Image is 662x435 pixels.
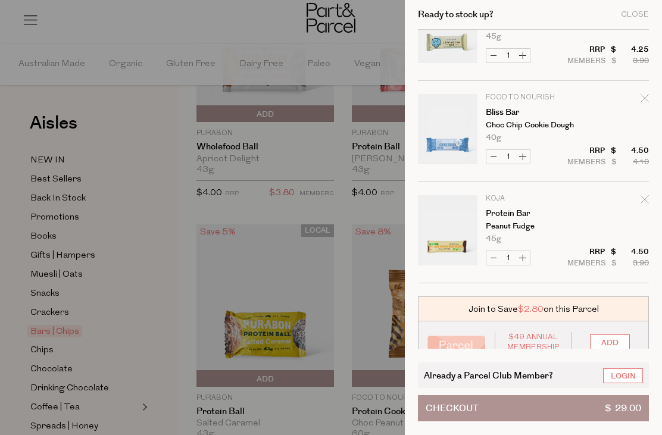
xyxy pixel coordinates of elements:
[504,332,563,352] span: $49 Annual Membership
[603,368,643,383] a: Login
[641,193,649,209] div: Remove Protein Bar
[590,334,630,349] input: ADD
[486,33,501,40] span: 45g
[486,108,578,117] a: Bliss Bar
[501,150,516,164] input: QTY Bliss Bar
[486,134,501,142] span: 40g
[501,49,516,62] input: QTY Hand Baked Bar
[418,10,494,19] h2: Ready to stock up?
[486,195,578,202] p: Koja
[486,94,578,101] p: Food to Nourish
[486,121,578,129] p: Choc Chip Cookie Dough
[501,251,516,265] input: QTY Protein Bar
[486,223,578,230] p: Peanut Fudge
[418,296,649,321] div: Join to Save on this Parcel
[621,11,649,18] div: Close
[486,209,578,218] a: Protein Bar
[424,368,553,382] span: Already a Parcel Club Member?
[426,396,479,421] span: Checkout
[486,235,501,243] span: 45g
[418,395,649,421] button: Checkout$ 29.00
[518,303,544,315] span: $2.80
[605,396,641,421] span: $ 29.00
[641,92,649,108] div: Remove Bliss Bar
